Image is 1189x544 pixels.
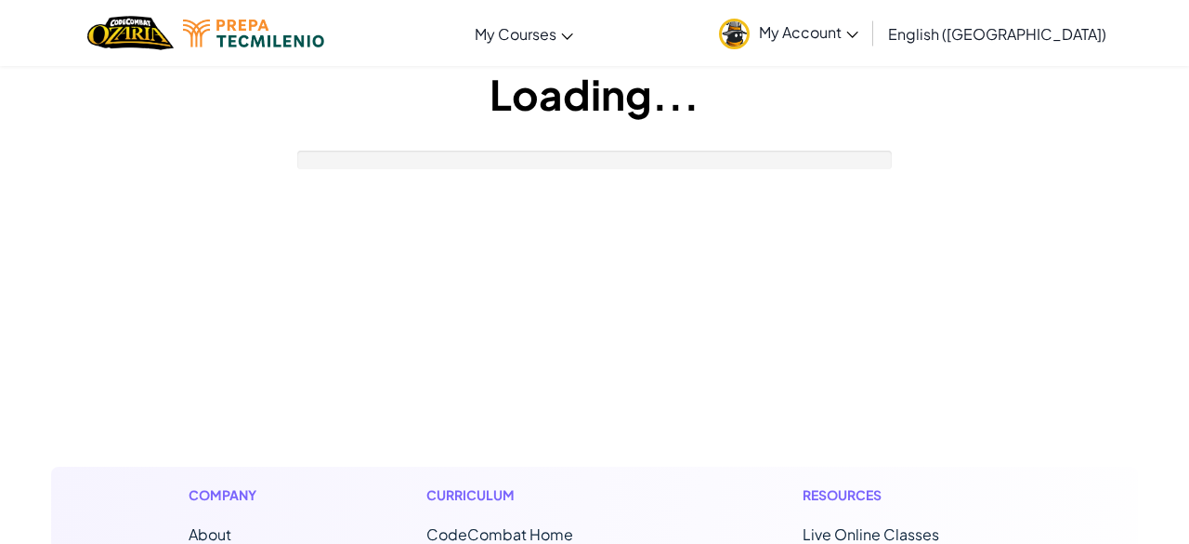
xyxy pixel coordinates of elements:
[475,24,556,44] span: My Courses
[888,24,1106,44] span: English ([GEOGRAPHIC_DATA])
[87,14,174,52] img: Home
[719,19,750,49] img: avatar
[426,485,651,505] h1: Curriculum
[879,8,1116,59] a: English ([GEOGRAPHIC_DATA])
[803,524,939,544] a: Live Online Classes
[465,8,582,59] a: My Courses
[189,485,275,505] h1: Company
[87,14,174,52] a: Ozaria by CodeCombat logo
[426,524,573,544] span: CodeCombat Home
[803,485,1000,505] h1: Resources
[189,524,231,544] a: About
[710,4,868,62] a: My Account
[759,22,858,42] span: My Account
[183,20,324,47] img: Tecmilenio logo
